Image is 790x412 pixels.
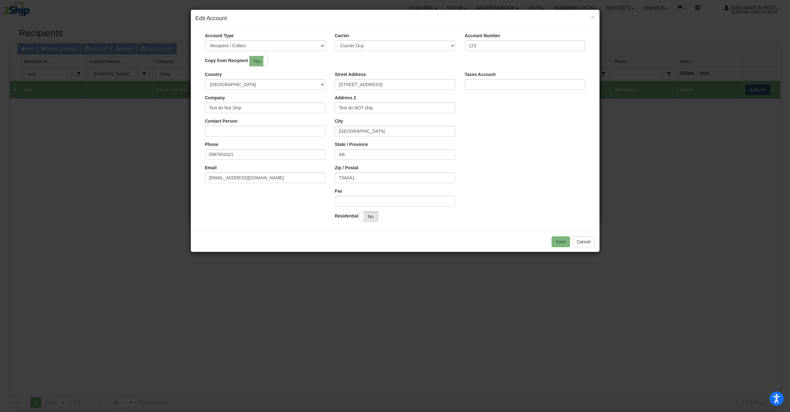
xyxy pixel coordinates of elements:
label: Address 2 [335,95,356,101]
label: State / Province [335,141,368,148]
button: Save [552,236,570,247]
label: Account Type [205,32,234,39]
h4: Edit Account [196,15,595,23]
label: City [335,118,343,124]
label: Copy from Recipient [205,57,248,64]
label: Yes [249,56,267,66]
label: Fax [335,188,342,194]
label: Zip / Postal [335,165,358,171]
label: Residential [335,213,358,219]
label: Street Address [335,71,366,78]
label: Taxes Account [465,71,496,78]
button: Close [591,14,594,20]
span: × [591,14,594,21]
label: Carrier [335,32,349,39]
label: Country [205,71,222,78]
label: Contact Person [205,118,237,124]
label: No [360,212,378,222]
label: Account Number [465,32,500,39]
label: Email [205,165,217,171]
button: Cancel [573,236,595,247]
label: Company [205,95,225,101]
label: Phone [205,141,219,148]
